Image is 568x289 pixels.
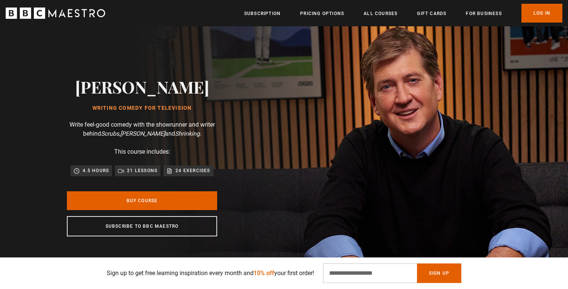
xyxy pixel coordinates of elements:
a: Subscription [244,10,281,17]
i: [PERSON_NAME] [120,130,165,137]
a: Buy Course [67,191,217,210]
a: Subscribe to BBC Maestro [67,216,217,236]
p: 21 lessons [127,167,157,174]
nav: Primary [244,4,562,23]
button: Sign Up [417,263,461,283]
p: Write feel-good comedy with the showrunner and writer behind , and . [67,120,217,138]
p: This course includes: [114,147,170,156]
p: 4.5 hours [83,167,109,174]
i: Scrubs [101,130,119,137]
a: For business [466,10,502,17]
a: Log In [521,4,562,23]
a: All Courses [364,10,397,17]
p: Sign up to get free learning inspiration every month and your first order! [107,269,314,278]
a: Gift Cards [417,10,446,17]
p: 24 exercises [175,167,210,174]
a: Pricing Options [300,10,344,17]
i: Shrinking [175,130,200,137]
h2: [PERSON_NAME] [75,77,209,96]
h1: Writing Comedy for Television [75,105,209,111]
span: 10% off [254,269,274,277]
svg: BBC Maestro [6,8,105,19]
